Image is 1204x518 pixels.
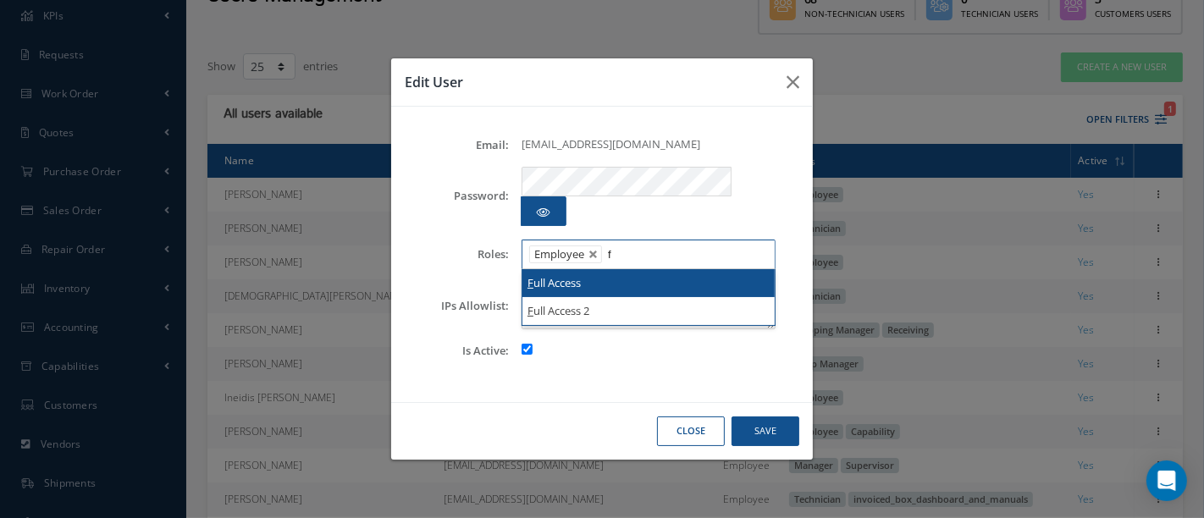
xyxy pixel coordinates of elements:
[416,139,509,152] label: Email:
[405,72,773,92] h3: Edit User
[416,344,509,357] label: Is Active:
[534,246,584,262] span: Employee
[522,136,700,152] span: [EMAIL_ADDRESS][DOMAIN_NAME]
[657,416,725,446] button: Close
[732,416,799,446] button: Save
[416,190,509,202] label: Password:
[522,297,775,325] li: ull Access 2
[527,275,533,290] em: F
[416,248,509,261] label: Roles:
[527,303,533,318] em: F
[416,300,509,312] label: IPs Allowlist:
[522,269,775,297] li: ull Access
[1146,460,1187,501] div: Open Intercom Messenger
